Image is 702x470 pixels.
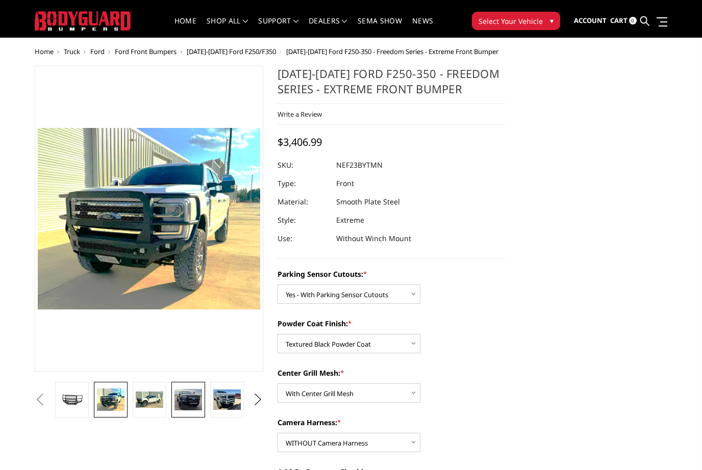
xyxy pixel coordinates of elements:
a: Write a Review [278,110,322,119]
span: Cart [610,16,628,25]
span: $3,406.99 [278,135,322,149]
button: Previous [32,392,47,407]
a: SEMA Show [358,17,402,37]
img: 2023-2025 Ford F250-350 - Freedom Series - Extreme Front Bumper [174,389,202,410]
dt: Use: [278,229,329,248]
a: Ford [90,47,105,56]
dd: Front [336,174,354,193]
dt: Material: [278,193,329,211]
button: Next [250,392,265,407]
img: 2023-2025 Ford F250-350 - Freedom Series - Extreme Front Bumper [136,391,163,408]
span: Select Your Vehicle [479,16,543,27]
dt: Type: [278,174,329,193]
dd: Smooth Plate Steel [336,193,400,211]
a: shop all [207,17,248,37]
button: Select Your Vehicle [472,12,560,30]
dt: Style: [278,211,329,229]
span: [DATE]-[DATE] Ford F250-350 - Freedom Series - Extreme Front Bumper [286,47,498,56]
a: Dealers [309,17,347,37]
span: 0 [629,17,637,24]
a: Truck [64,47,80,56]
dt: SKU: [278,156,329,174]
a: Account [574,7,607,35]
span: ▾ [550,15,554,26]
a: Home [35,47,54,56]
label: Parking Sensor Cutouts: [278,269,506,279]
label: Camera Harness: [278,417,506,428]
img: BODYGUARD BUMPERS [35,11,132,30]
label: Powder Coat Finish: [278,318,506,329]
a: [DATE]-[DATE] Ford F250/F350 [187,47,276,56]
a: Support [258,17,298,37]
a: News [412,17,433,37]
h1: [DATE]-[DATE] Ford F250-350 - Freedom Series - Extreme Front Bumper [278,66,506,104]
dd: NEF23BYTMN [336,156,383,174]
dd: Without Winch Mount [336,229,411,248]
a: 2023-2025 Ford F250-350 - Freedom Series - Extreme Front Bumper [35,66,263,372]
img: 2023-2025 Ford F250-350 - Freedom Series - Extreme Front Bumper [97,388,124,411]
label: Center Grill Mesh: [278,368,506,378]
a: Ford Front Bumpers [115,47,177,56]
span: Account [574,16,607,25]
a: Home [174,17,196,37]
a: Cart 0 [610,7,637,35]
dd: Extreme [336,211,364,229]
img: 2023-2025 Ford F250-350 - Freedom Series - Extreme Front Bumper [213,389,241,410]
